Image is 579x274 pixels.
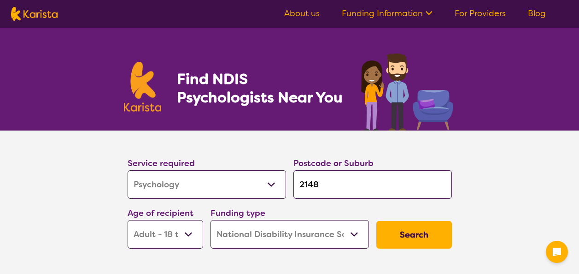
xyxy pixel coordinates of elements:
[528,8,546,19] a: Blog
[342,8,433,19] a: Funding Information
[124,62,162,112] img: Karista logo
[128,158,195,169] label: Service required
[376,221,452,249] button: Search
[455,8,506,19] a: For Providers
[293,158,374,169] label: Postcode or Suburb
[11,7,58,21] img: Karista logo
[358,50,456,131] img: psychology
[211,208,265,219] label: Funding type
[284,8,320,19] a: About us
[128,208,193,219] label: Age of recipient
[293,170,452,199] input: Type
[177,70,347,107] h1: Find NDIS Psychologists Near You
